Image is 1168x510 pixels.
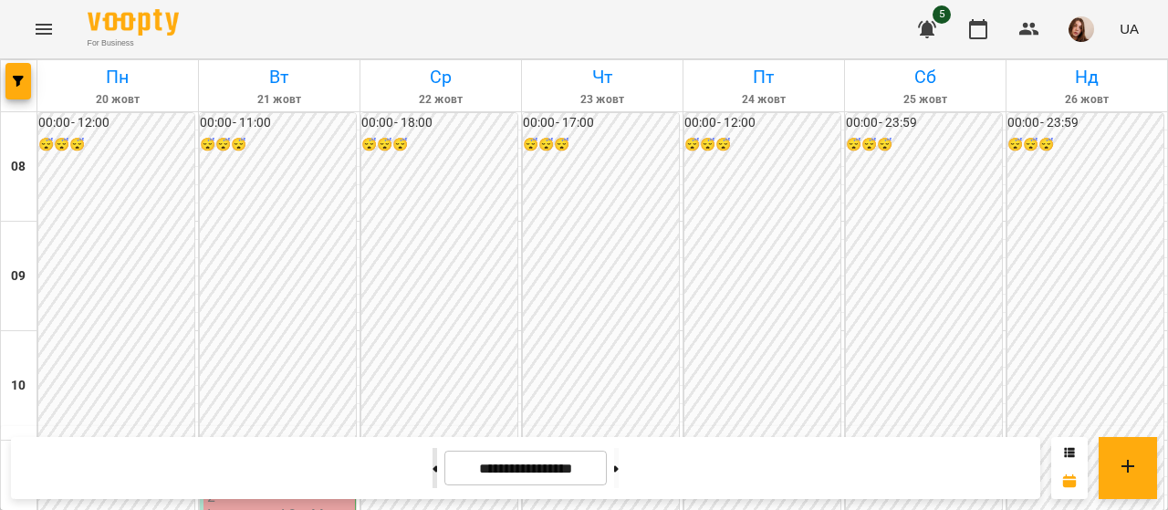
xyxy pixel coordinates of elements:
[846,113,1002,133] h6: 00:00 - 23:59
[11,266,26,286] h6: 09
[523,113,679,133] h6: 00:00 - 17:00
[363,91,518,109] h6: 22 жовт
[40,91,195,109] h6: 20 жовт
[523,135,679,155] h6: 😴😴😴
[846,135,1002,155] h6: 😴😴😴
[1120,19,1139,38] span: UA
[686,91,841,109] h6: 24 жовт
[11,376,26,396] h6: 10
[38,135,194,155] h6: 😴😴😴
[1009,63,1164,91] h6: Нд
[202,91,357,109] h6: 21 жовт
[363,63,518,91] h6: Ср
[1112,12,1146,46] button: UA
[686,63,841,91] h6: Пт
[1007,135,1163,155] h6: 😴😴😴
[684,135,840,155] h6: 😴😴😴
[1069,16,1094,42] img: 6cd80b088ed49068c990d7a30548842a.jpg
[848,91,1003,109] h6: 25 жовт
[202,63,357,91] h6: Вт
[38,113,194,133] h6: 00:00 - 12:00
[1007,113,1163,133] h6: 00:00 - 23:59
[933,5,951,24] span: 5
[525,91,680,109] h6: 23 жовт
[200,113,356,133] h6: 00:00 - 11:00
[11,157,26,177] h6: 08
[525,63,680,91] h6: Чт
[848,63,1003,91] h6: Сб
[22,7,66,51] button: Menu
[361,113,517,133] h6: 00:00 - 18:00
[200,135,356,155] h6: 😴😴😴
[88,9,179,36] img: Voopty Logo
[40,63,195,91] h6: Пн
[88,37,179,49] span: For Business
[1009,91,1164,109] h6: 26 жовт
[684,113,840,133] h6: 00:00 - 12:00
[361,135,517,155] h6: 😴😴😴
